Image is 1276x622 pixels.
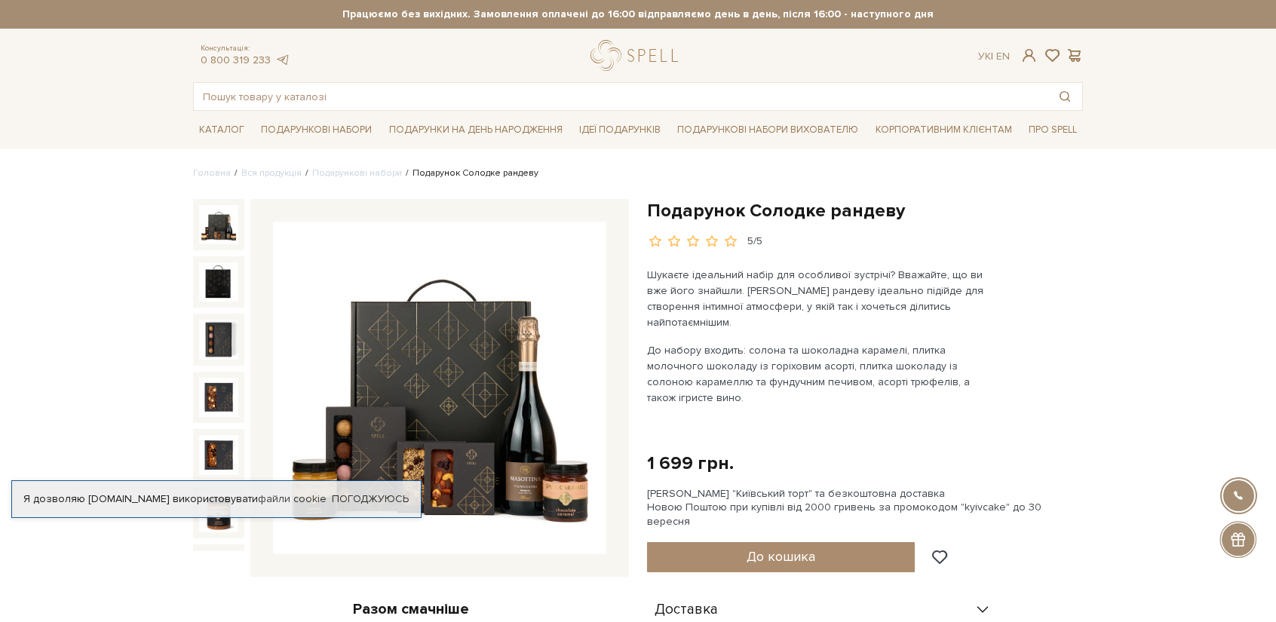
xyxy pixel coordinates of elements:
[996,50,1010,63] a: En
[199,378,238,417] img: Подарунок Солодке рандеву
[647,342,1001,406] p: До набору входить: солона та шоколадна карамелі, плитка молочного шоколаду із горіховим асорті, п...
[275,54,290,66] a: telegram
[193,167,231,179] a: Головна
[258,492,327,505] a: файли cookie
[870,117,1018,142] a: Корпоративним клієнтам
[383,118,569,142] a: Подарунки на День народження
[201,44,290,54] span: Консультація:
[12,492,421,506] div: Я дозволяю [DOMAIN_NAME] використовувати
[193,118,250,142] a: Каталог
[194,83,1047,110] input: Пошук товару у каталозі
[193,599,629,619] div: Разом смачніше
[199,320,238,359] img: Подарунок Солодке рандеву
[978,50,1010,63] div: Ук
[590,40,685,71] a: logo
[201,54,271,66] a: 0 800 319 233
[991,50,993,63] span: |
[647,267,1001,330] p: Шукаєте ідеальний набір для особливої зустрічі? Вважайте, що ви вже його знайшли. [PERSON_NAME] р...
[241,167,302,179] a: Вся продукція
[655,603,718,617] span: Доставка
[402,167,538,180] li: Подарунок Солодке рандеву
[273,222,606,555] img: Подарунок Солодке рандеву
[671,117,864,142] a: Подарункові набори вихователю
[647,199,1083,222] h1: Подарунок Солодке рандеву
[747,548,815,565] span: До кошика
[199,435,238,474] img: Подарунок Солодке рандеву
[747,234,762,249] div: 5/5
[332,492,409,506] a: Погоджуюсь
[199,205,238,244] img: Подарунок Солодке рандеву
[199,550,238,590] img: Подарунок Солодке рандеву
[647,452,734,475] div: 1 699 грн.
[255,118,378,142] a: Подарункові набори
[573,118,667,142] a: Ідеї подарунків
[647,542,915,572] button: До кошика
[199,262,238,302] img: Подарунок Солодке рандеву
[1047,83,1082,110] button: Пошук товару у каталозі
[312,167,402,179] a: Подарункові набори
[193,8,1083,21] strong: Працюємо без вихідних. Замовлення оплачені до 16:00 відправляємо день в день, після 16:00 - насту...
[1023,118,1083,142] a: Про Spell
[647,487,1083,529] div: [PERSON_NAME] "Київський торт" та безкоштовна доставка Новою Поштою при купівлі від 2000 гривень ...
